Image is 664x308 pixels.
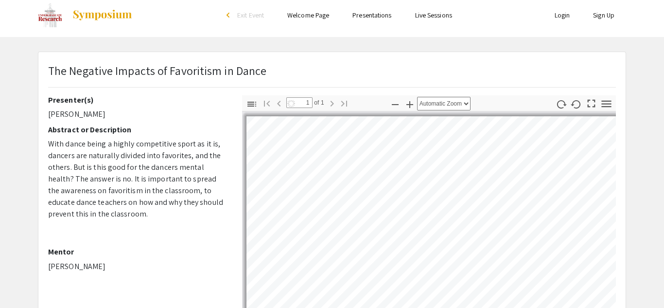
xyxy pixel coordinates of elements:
button: Tools [598,97,615,111]
button: Next Page [324,96,340,110]
button: Switch to Presentation Mode [583,95,600,109]
div: arrow_back_ios [227,12,232,18]
select: Zoom [417,97,471,110]
input: Page [286,97,313,108]
button: Toggle Sidebar [244,97,260,111]
h2: Abstract or Description [48,125,227,134]
span: of 1 [313,97,324,108]
h2: Presenter(s) [48,95,227,105]
span: Exit Event [237,11,264,19]
iframe: Chat [7,264,41,301]
a: Login [555,11,570,19]
button: Rotate Clockwise [553,97,570,111]
p: [PERSON_NAME] [48,109,227,120]
a: Welcome Page [287,11,329,19]
h2: Mentor [48,247,227,256]
a: Sign Up [593,11,614,19]
button: Zoom Out [387,97,403,111]
button: Rotate Counterclockwise [568,97,585,111]
button: Zoom In [402,97,418,111]
a: Presentations [352,11,391,19]
img: Symposium by ForagerOne [72,9,133,21]
a: Live Sessions [415,11,452,19]
p: [PERSON_NAME] [48,261,227,272]
p: The Negative Impacts of Favoritism in Dance [48,62,266,79]
button: Previous Page [271,96,287,110]
button: Go to Last Page [336,96,352,110]
img: BSU 2023 Student Arts and Research Symposium (StARS) [38,3,62,27]
button: Go to First Page [259,96,275,110]
a: BSU 2023 Student Arts and Research Symposium (StARS) [38,3,133,27]
p: With dance being a highly competitive sport as it is, dancers are naturally divided into favorite... [48,138,227,220]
